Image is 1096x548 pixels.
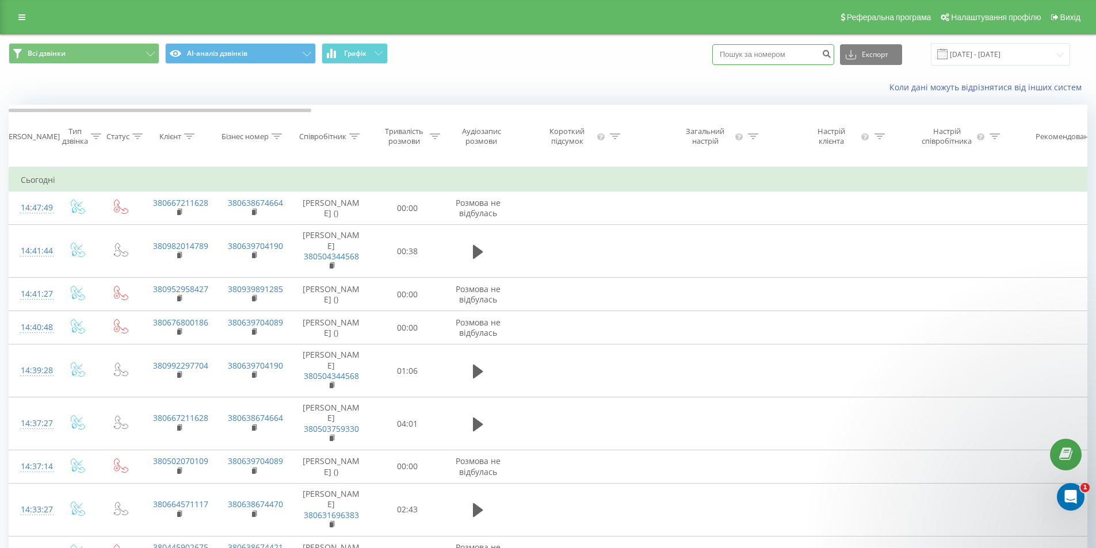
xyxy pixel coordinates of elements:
[372,311,444,344] td: 00:00
[165,43,316,64] button: AI-аналіз дзвінків
[153,197,208,208] a: 380667211628
[62,127,88,146] div: Тип дзвінка
[304,423,359,434] a: 380503759330
[153,360,208,371] a: 380992297704
[453,127,509,146] div: Аудіозапис розмови
[291,397,372,450] td: [PERSON_NAME]
[21,412,44,435] div: 14:37:27
[21,359,44,382] div: 14:39:28
[712,44,834,65] input: Пошук за номером
[222,132,269,141] div: Бізнес номер
[381,127,427,146] div: Тривалість розмови
[228,317,283,328] a: 380639704089
[291,225,372,278] td: [PERSON_NAME]
[153,499,208,509] a: 380664571117
[228,283,283,294] a: 380939891285
[153,455,208,466] a: 380502070109
[153,240,208,251] a: 380982014789
[9,43,159,64] button: Всі дзвінки
[299,132,346,141] div: Співробітник
[889,82,1087,93] a: Коли дані можуть відрізнятися вiд інших систем
[804,127,858,146] div: Настрій клієнта
[1060,13,1080,22] span: Вихід
[291,344,372,397] td: [PERSON_NAME]
[456,197,501,219] span: Розмова не відбулась
[291,191,372,225] td: [PERSON_NAME] ()
[106,132,129,141] div: Статус
[1057,483,1084,511] iframe: Intercom live chat
[291,484,372,536] td: [PERSON_NAME]
[322,43,388,64] button: Графік
[372,397,444,450] td: 04:01
[21,455,44,478] div: 14:37:14
[21,240,44,262] div: 14:41:44
[291,311,372,344] td: [PERSON_NAME] ()
[919,127,975,146] div: Настрій співробітника
[1080,483,1090,492] span: 1
[153,412,208,423] a: 380667211628
[304,370,359,381] a: 380504344568
[372,191,444,225] td: 00:00
[372,278,444,311] td: 00:00
[2,132,60,141] div: [PERSON_NAME]
[21,499,44,521] div: 14:33:27
[21,316,44,339] div: 14:40:48
[228,412,283,423] a: 380638674664
[840,44,902,65] button: Експорт
[540,127,595,146] div: Короткий підсумок
[228,499,283,509] a: 380638674470
[344,49,366,58] span: Графік
[21,197,44,219] div: 14:47:49
[304,251,359,262] a: 380504344568
[153,283,208,294] a: 380952958427
[291,278,372,311] td: [PERSON_NAME] ()
[159,132,181,141] div: Клієнт
[456,317,501,338] span: Розмова не відбулась
[228,240,283,251] a: 380639704190
[153,317,208,328] a: 380676800186
[678,127,733,146] div: Загальний настрій
[456,283,501,305] span: Розмова не відбулась
[456,455,501,477] span: Розмова не відбулась
[372,450,444,483] td: 00:00
[951,13,1041,22] span: Налаштування профілю
[228,197,283,208] a: 380638674664
[228,455,283,466] a: 380639704089
[228,360,283,371] a: 380639704190
[21,283,44,305] div: 14:41:27
[372,484,444,536] td: 02:43
[372,225,444,278] td: 00:38
[847,13,931,22] span: Реферальна програма
[28,49,66,58] span: Всі дзвінки
[304,509,359,520] a: 380631696383
[372,344,444,397] td: 01:06
[291,450,372,483] td: [PERSON_NAME] ()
